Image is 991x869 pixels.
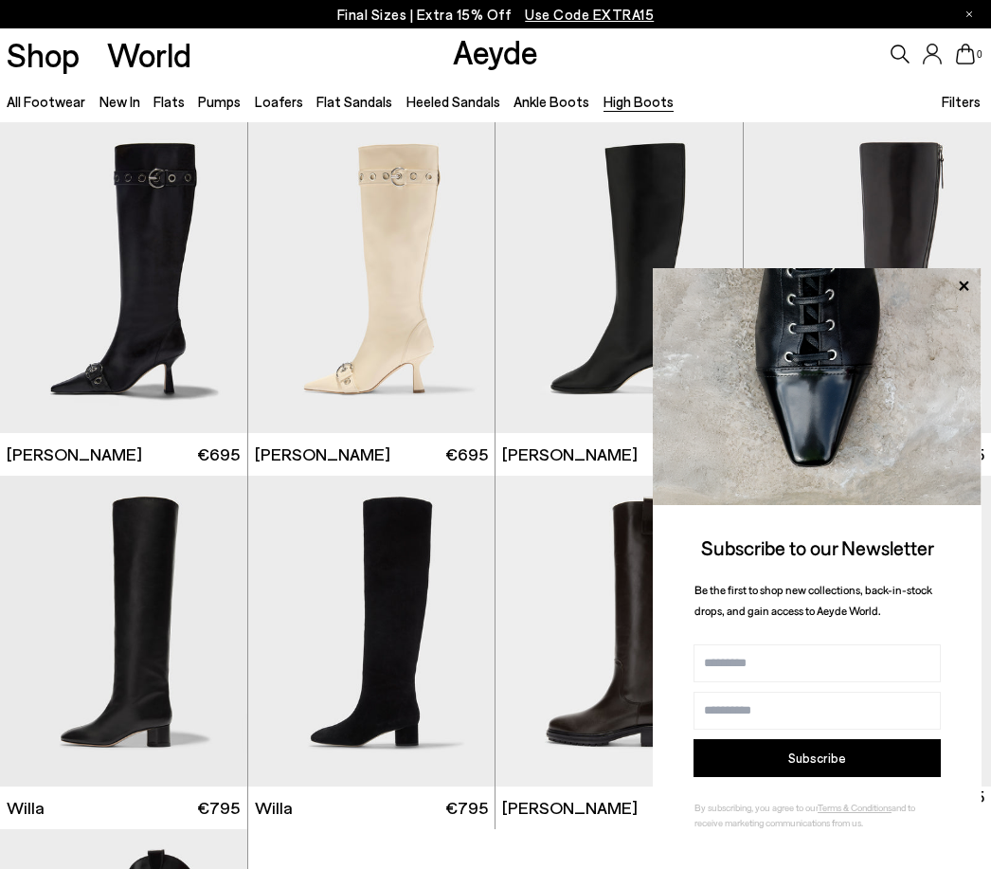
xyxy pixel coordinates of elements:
a: 0 [956,44,975,64]
span: Subscribe to our Newsletter [701,535,934,559]
a: [PERSON_NAME] €695 [495,787,743,829]
a: Flats [153,93,185,110]
a: Shop [7,38,80,71]
a: [PERSON_NAME] €695 [495,433,743,476]
img: Vivian Eyelet High Boots [248,122,495,433]
img: Willa Suede Over-Knee Boots [248,476,495,787]
img: Henry Knee-High Boots [495,476,743,787]
a: Aeyde [453,31,538,71]
a: Heeled Sandals [406,93,500,110]
span: Be the first to shop new collections, back-in-stock drops, and gain access to Aeyde World. [694,583,932,618]
a: Flat Sandals [316,93,392,110]
span: By subscribing, you agree to our [694,802,818,813]
p: Final Sizes | Extra 15% Off [337,3,655,27]
a: New In [99,93,140,110]
span: [PERSON_NAME] [502,796,638,820]
span: €795 [197,796,240,820]
span: Navigate to /collections/ss25-final-sizes [525,6,654,23]
a: High Boots [604,93,674,110]
a: All Footwear [7,93,85,110]
span: [PERSON_NAME] [7,443,142,466]
span: €795 [445,796,488,820]
a: Willa €795 [248,787,495,829]
span: €695 [445,443,488,466]
span: Filters [942,93,981,110]
a: Terms & Conditions [818,802,892,813]
span: 0 [975,49,984,60]
a: Pumps [198,93,241,110]
img: ca3f721fb6ff708a270709c41d776025.jpg [653,268,982,505]
span: Willa [255,796,293,820]
img: Catherine High Sock Boots [495,122,743,433]
span: €695 [197,443,240,466]
a: Loafers [255,93,303,110]
span: Willa [7,796,45,820]
span: [PERSON_NAME] [255,443,390,466]
a: Ankle Boots [514,93,589,110]
button: Subscribe [694,739,941,777]
span: [PERSON_NAME] [502,443,638,466]
a: World [107,38,191,71]
a: [PERSON_NAME] €695 [248,433,495,476]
